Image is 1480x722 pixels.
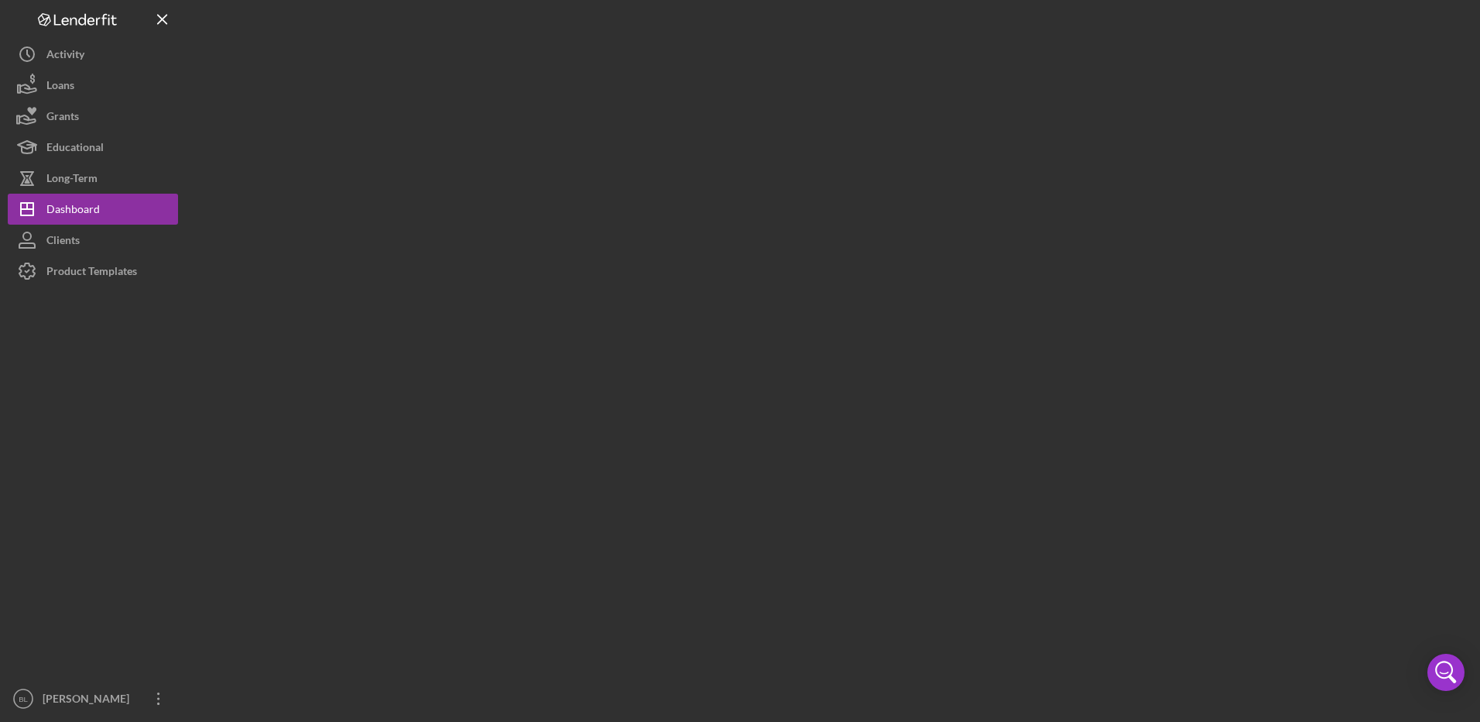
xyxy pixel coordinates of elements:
div: Clients [46,225,80,260]
button: Clients [8,225,178,256]
button: Product Templates [8,256,178,287]
div: Grants [46,101,79,136]
button: Loans [8,70,178,101]
button: Grants [8,101,178,132]
button: Activity [8,39,178,70]
div: Open Intercom Messenger [1427,654,1465,691]
div: Educational [46,132,104,167]
button: BL[PERSON_NAME] [8,683,178,714]
div: Activity [46,39,84,74]
div: Loans [46,70,74,105]
div: Dashboard [46,194,100,229]
button: Long-Term [8,163,178,194]
div: Long-Term [46,163,98,198]
div: [PERSON_NAME] [39,683,139,718]
button: Dashboard [8,194,178,225]
text: BL [19,695,28,703]
button: Educational [8,132,178,163]
div: Product Templates [46,256,137,291]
